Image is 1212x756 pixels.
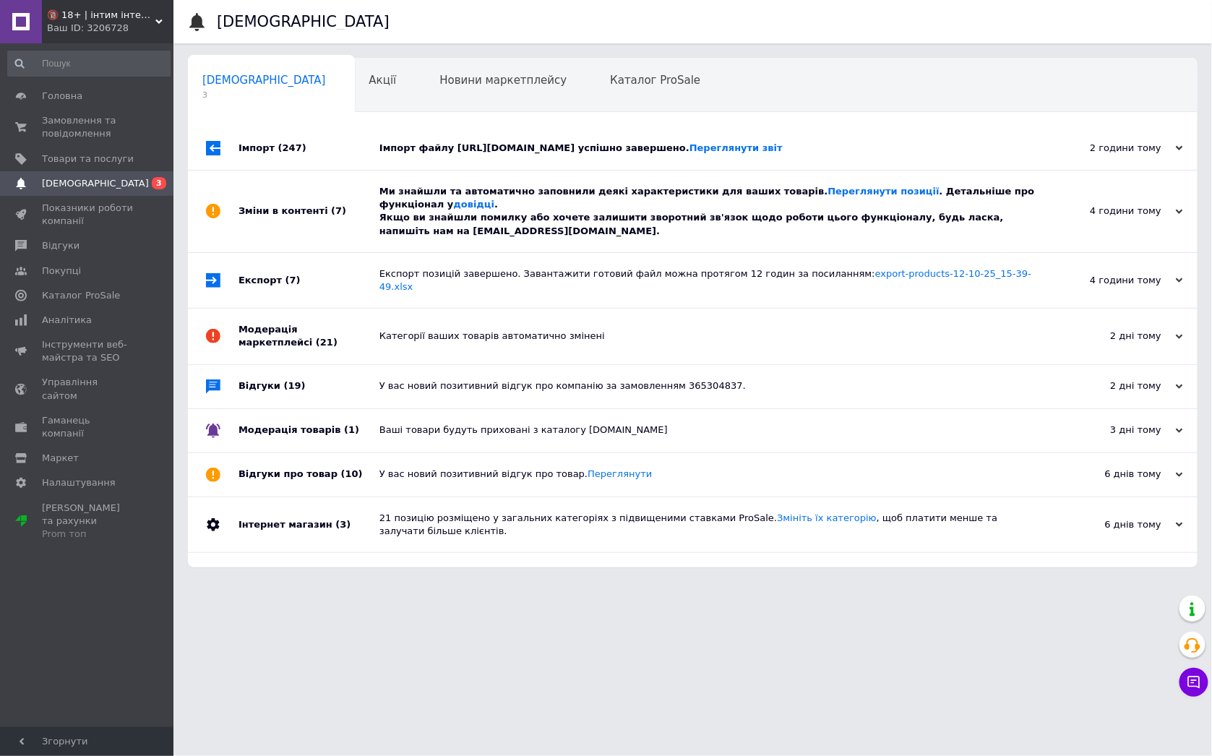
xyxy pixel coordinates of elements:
div: Експорт [238,253,379,308]
span: (21) [316,337,338,348]
a: export-products-12-10-25_15-39-49.xlsx [379,268,1031,292]
div: Експорт позицій завершено. Завантажити готовий файл можна протягом 12 годин за посиланням: [379,267,1039,293]
div: Ми знайшли та автоматично заповнили деякі характеристики для ваших товарів. . Детальніше про функ... [379,185,1039,238]
div: Імпорт [238,126,379,170]
a: довідці [453,199,494,210]
div: Ваші товари будуть приховані з каталогу [DOMAIN_NAME] [379,424,1039,437]
div: Зміни в контенті [238,171,379,252]
span: [PERSON_NAME] та рахунки [42,502,134,541]
div: 2 дні тому [1039,330,1183,343]
span: Замовлення та повідомлення [42,114,134,140]
div: Ваш ID: 3206728 [47,22,173,35]
button: Чат з покупцем [1179,668,1208,697]
span: Акції [369,74,397,87]
div: У вас новий позитивний відгук про компанію за замовленням 365304837. [379,379,1039,392]
div: Категорії ваших товарів автоматично змінені [379,330,1039,343]
div: Prom топ [42,528,134,541]
span: Новини маркетплейсу [439,74,567,87]
div: 6 днів тому [1039,468,1183,481]
span: Налаштування [42,476,116,489]
span: Маркет [42,452,79,465]
div: 2 години тому [1039,142,1183,155]
span: Відгуки [42,239,79,252]
span: (1) [344,424,359,435]
span: (3) [335,519,351,530]
a: Змініть їх категорію [777,512,877,523]
div: Модерація маркетплейсі [238,309,379,364]
span: 3 [152,177,166,189]
a: Переглянути звіт [689,142,783,153]
span: 🔞 18+ | інтим інтернет-магазин 🍓 [47,9,155,22]
span: Інструменти веб-майстра та SEO [42,338,134,364]
span: Каталог ProSale [610,74,700,87]
span: Показники роботи компанії [42,202,134,228]
span: (7) [285,275,301,285]
a: Переглянути позиції [828,186,940,197]
h1: [DEMOGRAPHIC_DATA] [217,13,390,30]
div: 6 днів тому [1039,518,1183,531]
span: Каталог ProSale [42,289,120,302]
div: У вас новий позитивний відгук про товар. [379,468,1039,481]
div: Імпорт файлу [URL][DOMAIN_NAME] успішно завершено. [379,142,1039,155]
div: Відгуки про товар [238,453,379,497]
span: (19) [284,380,306,391]
div: 4 години тому [1039,274,1183,287]
span: Головна [42,90,82,103]
span: Аналітика [42,314,92,327]
div: 3 дні тому [1039,424,1183,437]
span: Управління сайтом [42,376,134,402]
span: Гаманець компанії [42,414,134,440]
span: Покупці [42,265,81,278]
div: Інтернет магазин [238,497,379,552]
span: (10) [341,468,363,479]
span: Товари та послуги [42,153,134,166]
span: (7) [331,205,346,216]
span: (247) [278,142,306,153]
span: [DEMOGRAPHIC_DATA] [202,74,326,87]
div: 2 дні тому [1039,379,1183,392]
input: Пошук [7,51,171,77]
a: Переглянути [588,468,652,479]
div: Відгуки [238,365,379,408]
span: [DEMOGRAPHIC_DATA] [42,177,149,190]
div: 4 години тому [1039,205,1183,218]
span: 3 [202,90,326,100]
div: 21 позицію розміщено у загальних категоріях з підвищеними ставками ProSale. , щоб платити менше т... [379,512,1039,538]
div: Модерація товарів [238,409,379,452]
